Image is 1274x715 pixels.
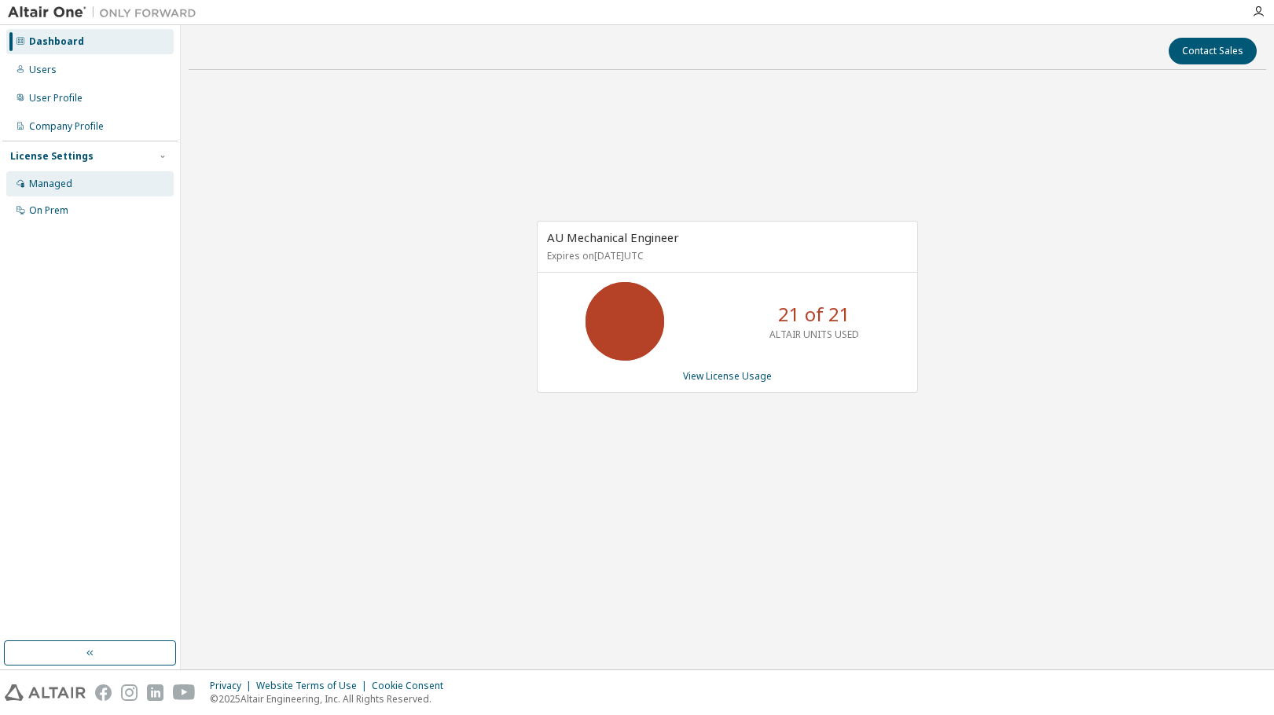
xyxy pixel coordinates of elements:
[29,178,72,190] div: Managed
[5,684,86,701] img: altair_logo.svg
[95,684,112,701] img: facebook.svg
[173,684,196,701] img: youtube.svg
[29,92,83,104] div: User Profile
[121,684,138,701] img: instagram.svg
[547,249,904,262] p: Expires on [DATE] UTC
[147,684,163,701] img: linkedin.svg
[683,369,772,383] a: View License Usage
[547,229,679,245] span: AU Mechanical Engineer
[29,64,57,76] div: Users
[210,680,256,692] div: Privacy
[29,204,68,217] div: On Prem
[29,120,104,133] div: Company Profile
[29,35,84,48] div: Dashboard
[8,5,204,20] img: Altair One
[10,150,94,163] div: License Settings
[769,328,859,341] p: ALTAIR UNITS USED
[210,692,453,706] p: © 2025 Altair Engineering, Inc. All Rights Reserved.
[372,680,453,692] div: Cookie Consent
[778,301,850,328] p: 21 of 21
[256,680,372,692] div: Website Terms of Use
[1169,38,1257,64] button: Contact Sales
